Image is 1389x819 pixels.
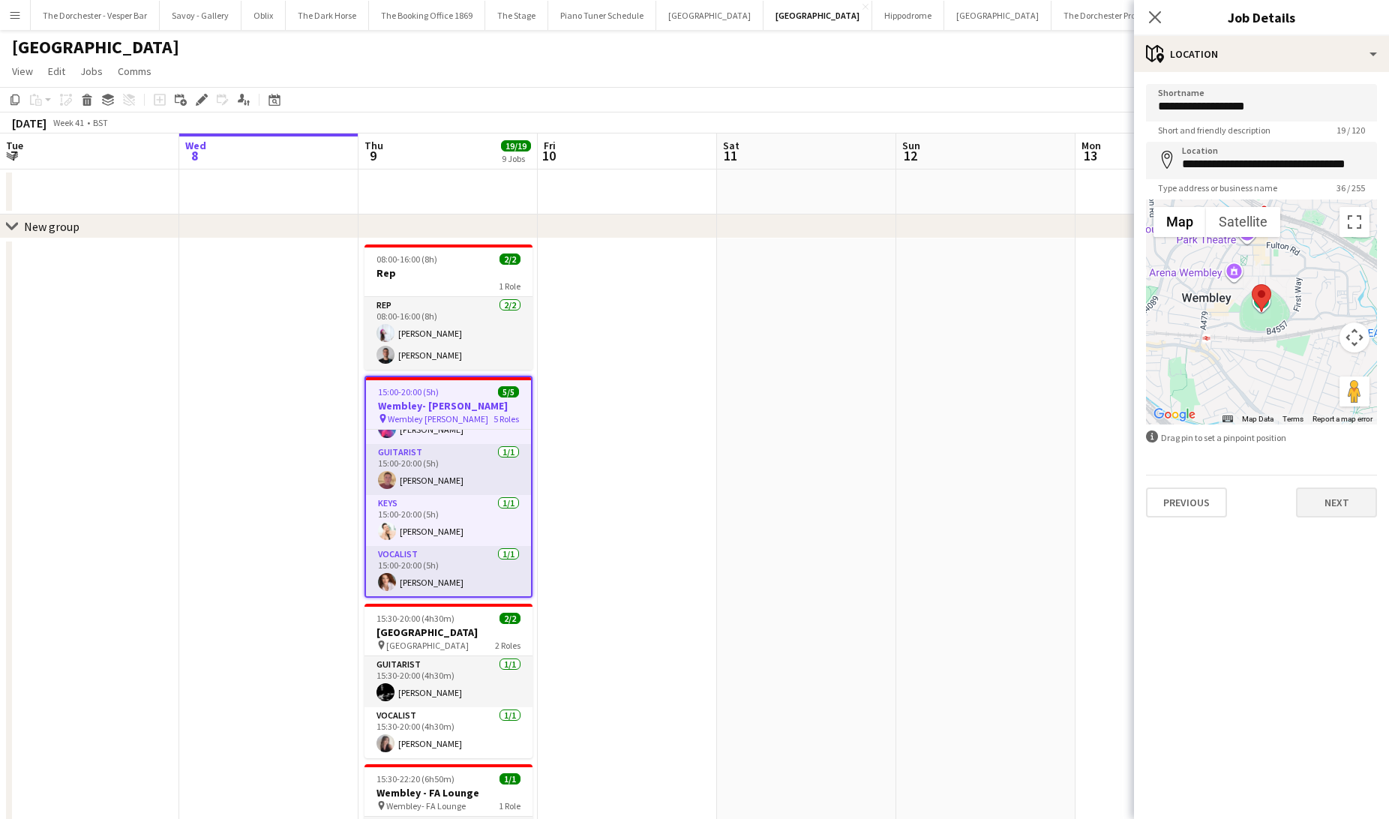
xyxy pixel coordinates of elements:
button: Oblix [241,1,286,30]
span: 5 Roles [493,413,519,424]
button: Piano Tuner Schedule [548,1,656,30]
button: Previous [1146,487,1227,517]
button: [GEOGRAPHIC_DATA] [944,1,1051,30]
span: 15:00-20:00 (5h) [378,386,439,397]
h1: [GEOGRAPHIC_DATA] [12,36,179,58]
span: 1/1 [499,773,520,784]
span: 9 [362,147,383,164]
span: 36 / 255 [1324,182,1377,193]
span: Wembley [PERSON_NAME] [388,413,488,424]
span: Sat [723,139,739,152]
app-job-card: 08:00-16:00 (8h)2/2Rep1 RoleRep2/208:00-16:00 (8h)[PERSON_NAME][PERSON_NAME] [364,244,532,370]
button: Toggle fullscreen view [1339,207,1369,237]
a: Jobs [74,61,109,81]
button: Savoy - Gallery [160,1,241,30]
span: 5/5 [498,386,519,397]
span: 08:00-16:00 (8h) [376,253,437,265]
app-card-role: Vocalist1/115:30-20:00 (4h30m)[PERSON_NAME] [364,707,532,758]
span: Type address or business name [1146,182,1289,193]
h3: Rep [364,266,532,280]
a: Report a map error [1312,415,1372,423]
app-job-card: 15:30-20:00 (4h30m)2/2[GEOGRAPHIC_DATA] [GEOGRAPHIC_DATA]2 RolesGuitarist1/115:30-20:00 (4h30m)[P... [364,604,532,758]
span: Comms [118,64,151,78]
button: Next [1296,487,1377,517]
span: Sun [902,139,920,152]
div: New group [24,219,79,234]
app-card-role: Guitarist1/115:30-20:00 (4h30m)[PERSON_NAME] [364,656,532,707]
span: Mon [1081,139,1101,152]
div: Location [1134,36,1389,72]
button: Map camera controls [1339,322,1369,352]
span: 10 [541,147,556,164]
span: Wed [185,139,206,152]
button: Show street map [1153,207,1206,237]
span: 1 Role [499,800,520,811]
button: The Dorchester Promenade [1051,1,1181,30]
span: 15:30-22:20 (6h50m) [376,773,454,784]
h3: Job Details [1134,7,1389,27]
span: View [12,64,33,78]
button: Show satellite imagery [1206,207,1280,237]
div: Drag pin to set a pinpoint position [1146,430,1377,445]
span: Short and friendly description [1146,124,1282,136]
button: Map Data [1242,414,1273,424]
h3: [GEOGRAPHIC_DATA] [364,625,532,639]
button: Drag Pegman onto the map to open Street View [1339,376,1369,406]
span: Thu [364,139,383,152]
span: Week 41 [49,117,87,128]
app-card-role: Rep2/208:00-16:00 (8h)[PERSON_NAME][PERSON_NAME] [364,297,532,370]
span: 2 Roles [495,640,520,651]
span: Fri [544,139,556,152]
div: 9 Jobs [502,153,530,164]
span: 19 / 120 [1324,124,1377,136]
span: Tue [6,139,23,152]
button: The Stage [485,1,548,30]
a: View [6,61,39,81]
span: 19/19 [501,140,531,151]
span: 12 [900,147,920,164]
a: Terms (opens in new tab) [1282,415,1303,423]
span: Wembley- FA Lounge [386,800,466,811]
a: Open this area in Google Maps (opens a new window) [1150,405,1199,424]
button: Keyboard shortcuts [1222,414,1233,424]
app-card-role: Keys1/115:00-20:00 (5h)[PERSON_NAME] [366,495,531,546]
button: The Dark Horse [286,1,369,30]
span: Jobs [80,64,103,78]
img: Google [1150,405,1199,424]
a: Comms [112,61,157,81]
span: Edit [48,64,65,78]
span: 2/2 [499,613,520,624]
app-card-role: Vocalist1/115:00-20:00 (5h)[PERSON_NAME] [366,546,531,597]
app-card-role: Guitarist1/115:00-20:00 (5h)[PERSON_NAME] [366,444,531,495]
span: 1 Role [499,280,520,292]
span: 8 [183,147,206,164]
div: BST [93,117,108,128]
span: 7 [4,147,23,164]
app-job-card: 15:00-20:00 (5h)5/5Wembley- [PERSON_NAME] Wembley [PERSON_NAME]5 Roles[PERSON_NAME]Drummer1/115:0... [364,376,532,598]
span: [GEOGRAPHIC_DATA] [386,640,469,651]
span: 2/2 [499,253,520,265]
h3: Wembley - FA Lounge [364,786,532,799]
h3: Wembley- [PERSON_NAME] [366,399,531,412]
span: 11 [721,147,739,164]
button: [GEOGRAPHIC_DATA] [763,1,872,30]
div: [DATE] [12,115,46,130]
span: 13 [1079,147,1101,164]
button: Hippodrome [872,1,944,30]
span: 15:30-20:00 (4h30m) [376,613,454,624]
button: [GEOGRAPHIC_DATA] [656,1,763,30]
a: Edit [42,61,71,81]
button: The Booking Office 1869 [369,1,485,30]
button: The Dorchester - Vesper Bar [31,1,160,30]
